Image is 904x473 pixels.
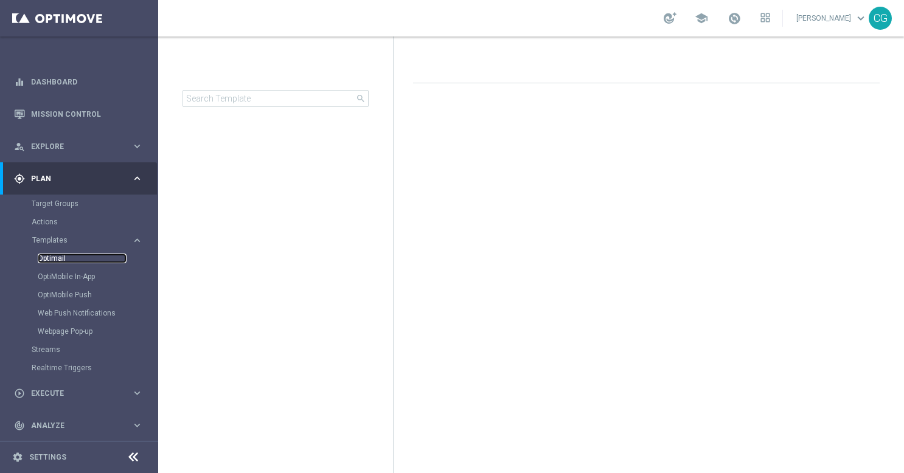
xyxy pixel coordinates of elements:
[38,272,127,281] a: OptiMobile In-App
[31,422,131,429] span: Analyze
[14,77,25,88] i: equalizer
[32,236,131,244] div: Templates
[14,388,25,399] i: play_circle_outline
[695,12,708,25] span: school
[38,268,157,286] div: OptiMobile In-App
[14,420,25,431] i: track_changes
[38,326,127,336] a: Webpage Pop-up
[13,77,144,87] button: equalizer Dashboard
[32,235,144,245] button: Templates keyboard_arrow_right
[38,249,157,268] div: Optimail
[38,286,157,304] div: OptiMobile Push
[38,322,157,340] div: Webpage Pop-up
[13,421,144,430] button: track_changes Analyze keyboard_arrow_right
[38,290,127,300] a: OptiMobile Push
[13,174,144,184] button: gps_fixed Plan keyboard_arrow_right
[14,420,131,431] div: Analyze
[31,390,131,397] span: Execute
[131,419,143,431] i: keyboard_arrow_right
[38,304,157,322] div: Web Push Notifications
[31,66,143,98] a: Dashboard
[38,254,127,263] a: Optimail
[32,231,157,340] div: Templates
[32,217,127,227] a: Actions
[795,9,869,27] a: [PERSON_NAME]keyboard_arrow_down
[32,363,127,373] a: Realtime Triggers
[356,94,366,103] span: search
[13,388,144,398] button: play_circle_outline Execute keyboard_arrow_right
[131,235,143,246] i: keyboard_arrow_right
[13,142,144,151] button: person_search Explore keyboard_arrow_right
[14,98,143,130] div: Mission Control
[32,199,127,209] a: Target Groups
[14,173,25,184] i: gps_fixed
[183,90,369,107] input: Search Template
[869,7,892,30] div: CG
[14,141,25,152] i: person_search
[12,452,23,463] i: settings
[131,140,143,152] i: keyboard_arrow_right
[31,98,143,130] a: Mission Control
[32,359,157,377] div: Realtime Triggers
[32,195,157,213] div: Target Groups
[13,109,144,119] button: Mission Control
[32,236,119,244] span: Templates
[31,143,131,150] span: Explore
[32,345,127,354] a: Streams
[14,173,131,184] div: Plan
[14,66,143,98] div: Dashboard
[131,387,143,399] i: keyboard_arrow_right
[31,175,131,182] span: Plan
[854,12,867,25] span: keyboard_arrow_down
[14,141,131,152] div: Explore
[38,308,127,318] a: Web Push Notifications
[131,173,143,184] i: keyboard_arrow_right
[32,213,157,231] div: Actions
[29,454,66,461] a: Settings
[14,388,131,399] div: Execute
[32,340,157,359] div: Streams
